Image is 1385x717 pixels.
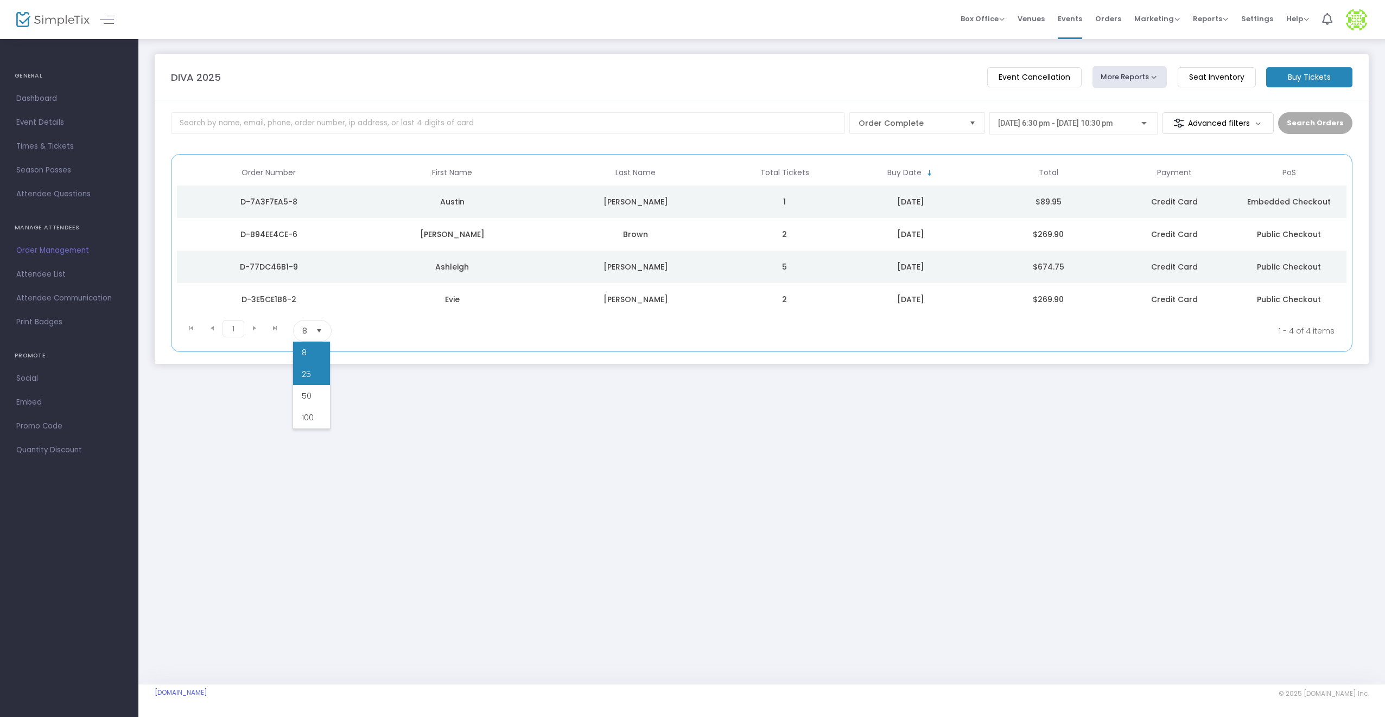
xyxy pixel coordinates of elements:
div: Data table [177,160,1346,316]
span: 100 [302,412,314,423]
div: Austin [363,196,541,207]
span: Credit Card [1151,294,1198,305]
span: First Name [432,168,472,177]
button: Select [312,321,327,341]
span: Event Details [16,116,122,130]
span: Sortable [925,169,934,177]
td: $89.95 [980,185,1117,218]
m-button: Event Cancellation [987,67,1082,87]
span: Public Checkout [1257,261,1321,272]
span: Order Number [242,168,296,177]
span: © 2025 [DOMAIN_NAME] Inc. [1279,689,1369,698]
span: Settings [1241,5,1273,33]
span: Attendee Communication [16,291,122,305]
span: Order Management [16,244,122,258]
span: Attendee Questions [16,187,122,201]
div: 15/8/2025 [844,229,977,240]
td: 5 [727,251,842,283]
td: 2 [727,283,842,316]
div: Riediger [547,196,725,207]
m-button: Seat Inventory [1178,67,1256,87]
span: Last Name [615,168,656,177]
div: Messer [547,261,725,272]
div: Evie [363,294,541,305]
span: Venues [1018,5,1045,33]
span: Dashboard [16,92,122,106]
div: Robert [363,229,541,240]
a: [DOMAIN_NAME] [155,688,207,697]
span: Buy Date [887,168,922,177]
m-button: Buy Tickets [1266,67,1352,87]
td: 1 [727,185,842,218]
h4: PROMOTE [15,345,124,367]
span: PoS [1282,168,1296,177]
span: 8 [302,325,307,336]
span: Print Badges [16,315,122,329]
h4: GENERAL [15,65,124,87]
span: Quantity Discount [16,443,122,457]
td: $269.90 [980,218,1117,251]
span: Attendee List [16,267,122,281]
span: Marketing [1134,14,1180,24]
div: D-3E5CE1B6-2 [180,294,358,305]
div: Brown [547,229,725,240]
span: Embedded Checkout [1247,196,1331,207]
div: Ashleigh [363,261,541,272]
td: $269.90 [980,283,1117,316]
td: $674.75 [980,251,1117,283]
span: Times & Tickets [16,139,122,153]
span: Public Checkout [1257,229,1321,240]
span: 25 [302,369,311,380]
div: D-77DC46B1-9 [180,261,358,272]
span: Total [1039,168,1058,177]
img: filter [1173,118,1184,129]
span: Credit Card [1151,229,1198,240]
span: Season Passes [16,163,122,177]
span: Public Checkout [1257,294,1321,305]
th: Total Tickets [727,160,842,185]
span: 50 [302,390,312,401]
span: Reports [1193,14,1228,24]
m-button: Advanced filters [1162,112,1274,134]
span: Order Complete [859,118,961,129]
span: Help [1286,14,1309,24]
span: Social [16,372,122,386]
td: 2 [727,218,842,251]
div: Bower [547,294,725,305]
div: 15/8/2025 [844,196,977,207]
div: D-7A3F7EA5-8 [180,196,358,207]
m-panel-title: DIVA 2025 [171,70,221,85]
span: 8 [302,347,307,358]
input: Search by name, email, phone, order number, ip address, or last 4 digits of card [171,112,845,134]
span: Events [1058,5,1082,33]
span: [DATE] 6:30 pm - [DATE] 10:30 pm [998,119,1113,127]
span: Payment [1157,168,1192,177]
span: Box Office [961,14,1005,24]
div: 15/8/2025 [844,261,977,272]
kendo-pager-info: 1 - 4 of 4 items [439,320,1335,342]
div: 15/8/2025 [844,294,977,305]
span: Credit Card [1151,196,1198,207]
span: Page 1 [223,320,244,337]
div: D-B94EE4CE-6 [180,229,358,240]
span: Embed [16,395,122,409]
button: Select [965,113,980,133]
span: Promo Code [16,419,122,433]
span: Orders [1095,5,1121,33]
h4: MANAGE ATTENDEES [15,217,124,239]
button: More Reports [1092,66,1167,88]
span: Credit Card [1151,261,1198,272]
